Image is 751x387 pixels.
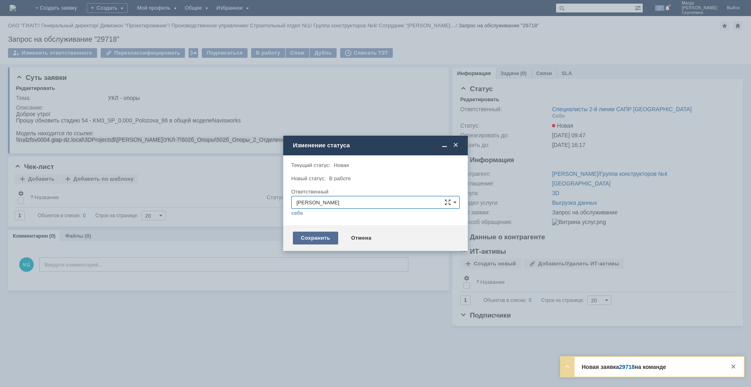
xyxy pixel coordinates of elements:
[562,362,572,371] div: Развернуть
[291,175,326,181] label: Новый статус:
[729,362,738,371] div: Закрыть
[582,364,666,370] strong: Новая заявка на команде
[291,210,303,216] a: себе
[291,189,458,194] div: Ответственный
[619,364,635,370] a: 29718
[291,162,330,168] label: Текущий статус:
[440,142,449,149] span: Свернуть (Ctrl + M)
[293,142,460,149] div: Изменение статуса
[445,199,451,206] span: Сложная форма
[452,142,460,149] span: Закрыть
[334,162,349,168] span: Новая
[329,175,351,181] span: В работе
[196,6,225,13] span: Navisworks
